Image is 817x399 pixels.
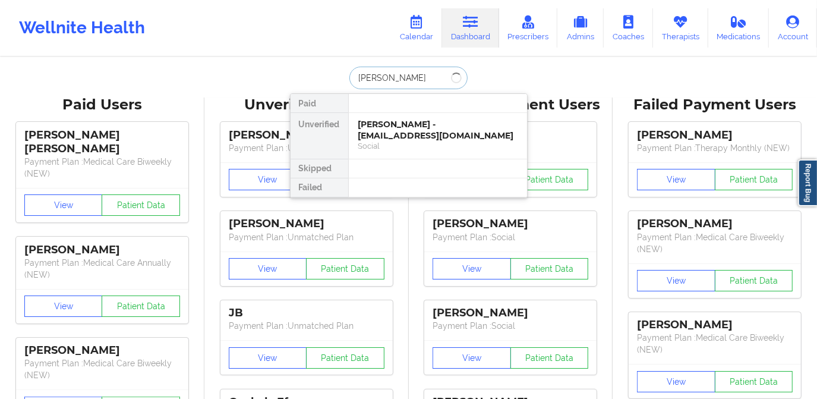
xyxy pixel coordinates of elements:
[229,306,384,320] div: JB
[510,258,589,279] button: Patient Data
[213,96,400,114] div: Unverified Users
[358,119,518,141] div: [PERSON_NAME] - [EMAIL_ADDRESS][DOMAIN_NAME]
[8,96,196,114] div: Paid Users
[306,347,384,369] button: Patient Data
[306,258,384,279] button: Patient Data
[715,371,793,392] button: Patient Data
[653,8,708,48] a: Therapists
[102,296,180,317] button: Patient Data
[229,169,307,190] button: View
[24,296,103,317] button: View
[24,344,180,357] div: [PERSON_NAME]
[291,113,348,159] div: Unverified
[604,8,653,48] a: Coaches
[229,231,384,243] p: Payment Plan : Unmatched Plan
[24,357,180,381] p: Payment Plan : Medical Care Biweekly (NEW)
[24,194,103,216] button: View
[433,320,588,332] p: Payment Plan : Social
[621,96,809,114] div: Failed Payment Users
[637,318,793,332] div: [PERSON_NAME]
[715,270,793,291] button: Patient Data
[637,231,793,255] p: Payment Plan : Medical Care Biweekly (NEW)
[769,8,817,48] a: Account
[229,347,307,369] button: View
[637,270,715,291] button: View
[24,243,180,257] div: [PERSON_NAME]
[433,347,511,369] button: View
[433,258,511,279] button: View
[510,347,589,369] button: Patient Data
[229,142,384,154] p: Payment Plan : Unmatched Plan
[229,217,384,231] div: [PERSON_NAME]
[291,178,348,197] div: Failed
[637,128,793,142] div: [PERSON_NAME]
[798,159,817,206] a: Report Bug
[637,169,715,190] button: View
[229,128,384,142] div: [PERSON_NAME]
[391,8,442,48] a: Calendar
[637,217,793,231] div: [PERSON_NAME]
[442,8,499,48] a: Dashboard
[433,231,588,243] p: Payment Plan : Social
[637,332,793,356] p: Payment Plan : Medical Care Biweekly (NEW)
[510,169,589,190] button: Patient Data
[499,8,558,48] a: Prescribers
[24,257,180,281] p: Payment Plan : Medical Care Annually (NEW)
[358,141,518,151] div: Social
[433,306,588,320] div: [PERSON_NAME]
[291,94,348,113] div: Paid
[708,8,769,48] a: Medications
[637,371,715,392] button: View
[229,258,307,279] button: View
[24,128,180,156] div: [PERSON_NAME] [PERSON_NAME]
[24,156,180,180] p: Payment Plan : Medical Care Biweekly (NEW)
[229,320,384,332] p: Payment Plan : Unmatched Plan
[291,159,348,178] div: Skipped
[433,217,588,231] div: [PERSON_NAME]
[637,142,793,154] p: Payment Plan : Therapy Monthly (NEW)
[715,169,793,190] button: Patient Data
[102,194,180,216] button: Patient Data
[557,8,604,48] a: Admins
